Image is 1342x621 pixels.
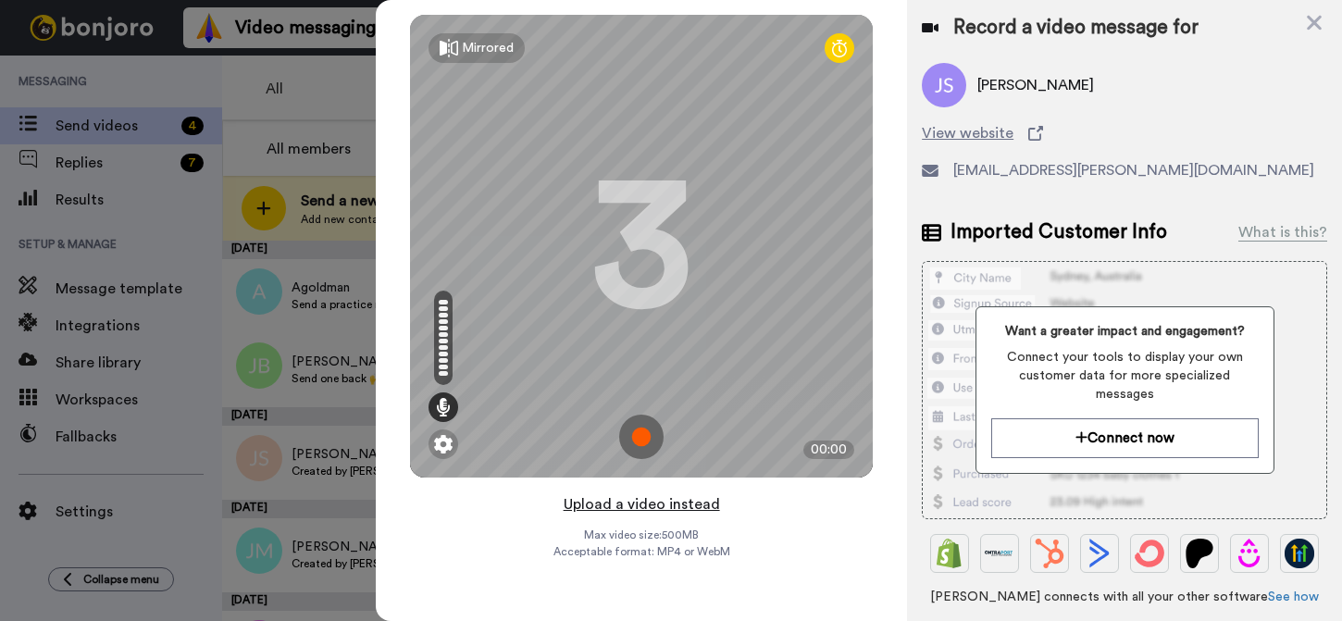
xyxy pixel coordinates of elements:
[935,539,964,568] img: Shopify
[1035,539,1064,568] img: Hubspot
[1085,539,1114,568] img: ActiveCampaign
[953,159,1314,181] span: [EMAIL_ADDRESS][PERSON_NAME][DOMAIN_NAME]
[922,122,1327,144] a: View website
[991,322,1259,341] span: Want a greater impact and engagement?
[951,218,1167,246] span: Imported Customer Info
[991,418,1259,458] button: Connect now
[1185,539,1214,568] img: Patreon
[803,441,854,459] div: 00:00
[558,492,726,516] button: Upload a video instead
[1235,539,1264,568] img: Drip
[1268,590,1319,603] a: See how
[553,544,730,559] span: Acceptable format: MP4 or WebM
[1238,221,1327,243] div: What is this?
[434,435,453,453] img: ic_gear.svg
[590,177,692,316] div: 3
[991,348,1259,404] span: Connect your tools to display your own customer data for more specialized messages
[922,588,1327,606] span: [PERSON_NAME] connects with all your other software
[985,539,1014,568] img: Ontraport
[584,528,699,542] span: Max video size: 500 MB
[922,122,1013,144] span: View website
[1135,539,1164,568] img: ConvertKit
[619,415,664,459] img: ic_record_start.svg
[1285,539,1314,568] img: GoHighLevel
